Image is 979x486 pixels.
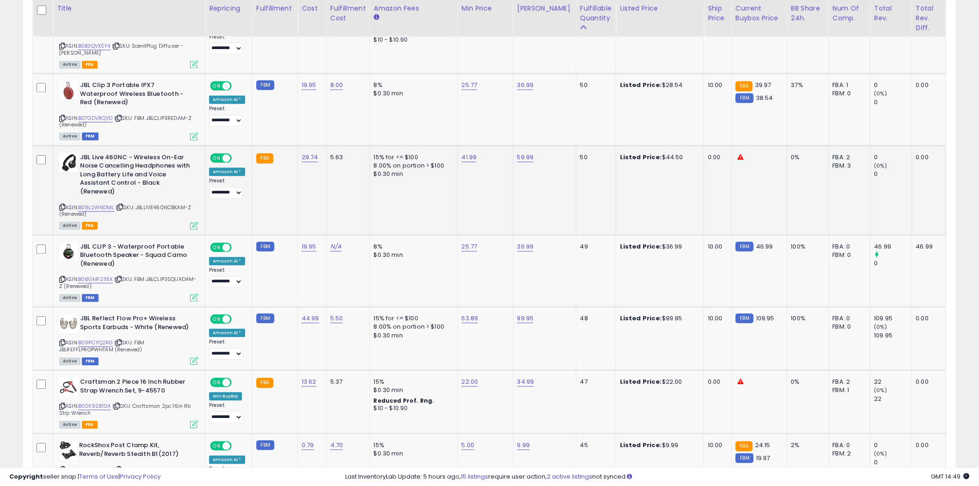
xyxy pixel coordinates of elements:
div: Total Rev. Diff. [916,3,942,32]
div: 5.37 [330,378,363,386]
div: $0.30 min [374,449,451,458]
div: Total Rev. [874,3,908,23]
a: 44.99 [302,314,319,323]
div: $44.50 [620,153,697,162]
a: B09PCYQ2RG [78,339,113,347]
span: All listings currently available for purchase on Amazon [59,61,81,69]
div: Ship Price [708,3,728,23]
b: Listed Price: [620,441,662,449]
div: $0.30 min [374,331,451,340]
img: 418aTO4QuYL._SL40_.jpg [59,441,77,460]
span: ON [211,154,223,162]
span: ON [211,315,223,323]
span: OFF [230,154,245,162]
a: 41.99 [462,153,477,162]
small: FBM [736,313,754,323]
div: 48 [580,314,609,323]
div: $9.99 [620,441,697,449]
div: 0 [874,441,912,449]
div: 5.63 [330,153,363,162]
div: 0% [791,153,822,162]
div: ASIN: [59,243,198,301]
span: OFF [230,442,245,450]
b: JBL Live 460NC - Wireless On-Ear Noise Cancelling Headphones with Long Battery Life and Voice Ass... [80,153,192,199]
div: 0 [874,81,912,89]
img: 51mZLI2vSpL._SL40_.jpg [59,81,78,100]
div: FBA: 1 [833,81,863,89]
div: seller snap | | [9,473,161,481]
div: Amazon Fees [374,3,454,13]
div: 0 [874,458,912,467]
span: | SKU: FBM JBLCLIP3REDAM-Z (Renewed) [59,114,192,128]
a: N/A [330,242,341,251]
div: $0.30 min [374,251,451,259]
span: ON [211,442,223,450]
div: Repricing [209,3,248,13]
div: Preset: [209,339,245,360]
small: Amazon Fees. [374,13,379,21]
a: 59.99 [517,153,534,162]
span: All listings currently available for purchase on Amazon [59,294,81,302]
small: FBM [256,440,274,450]
div: FBA: 0 [833,441,863,449]
span: All listings currently available for purchase on Amazon [59,421,81,429]
div: 10.00 [708,441,725,449]
div: ASIN: [59,81,198,139]
a: Terms of Use [79,472,118,481]
div: FBM: 0 [833,323,863,331]
div: FBM: 0 [833,251,863,259]
div: Fulfillable Quantity [580,3,612,23]
div: 15% [374,378,451,386]
a: 5.00 [462,441,475,450]
span: 109.95 [756,314,775,323]
div: $0.30 min [374,170,451,178]
small: (0%) [874,450,887,457]
div: [PERSON_NAME] [517,3,572,13]
b: Listed Price: [620,81,662,89]
span: ON [211,243,223,251]
div: FBA: 2 [833,378,863,386]
div: 37% [791,81,822,89]
div: Num of Comp. [833,3,867,23]
span: All listings currently available for purchase on Amazon [59,222,81,230]
div: 15% for <= $100 [374,314,451,323]
div: $28.54 [620,81,697,89]
b: Listed Price: [620,153,662,162]
div: 0.00 [916,378,939,386]
b: Listed Price: [620,314,662,323]
span: OFF [230,379,245,386]
a: 36.99 [517,81,534,90]
small: (0%) [874,90,887,97]
a: 34.99 [517,377,534,386]
span: All listings currently available for purchase on Amazon [59,357,81,365]
a: 99.95 [517,314,534,323]
div: $36.99 [620,243,697,251]
span: FBM [82,294,99,302]
div: 8.00% on portion > $100 [374,162,451,170]
div: FBA: 0 [833,243,863,251]
span: | SKU: FBM JBLCLIP3SQUADAM-Z (Renewed) [59,275,197,289]
span: | SKU: ScentPlug Diffuser - [PERSON_NAME] [59,42,184,56]
b: Listed Price: [620,377,662,386]
span: | SKU: FBM JBLREFFLPROPWHTAM (Renewed) [59,339,145,353]
div: 15% [374,441,451,449]
b: JBL Clip 3 Portable IPX7 Waterproof Wireless Bluetooth - Red (Renewed) [80,81,192,109]
small: FBA [256,153,273,163]
div: FBM: 2 [833,449,863,458]
img: 31P2lt7oG1L._SL40_.jpg [59,314,78,333]
div: ASIN: [59,153,198,229]
a: 5.50 [330,314,343,323]
span: FBA [82,61,98,69]
div: Win BuyBox [209,392,242,400]
div: Listed Price [620,3,700,13]
div: 10.00 [708,81,725,89]
div: 0% [791,378,822,386]
a: 63.89 [462,314,478,323]
small: (0%) [874,162,887,169]
a: 22.00 [462,377,478,386]
div: 0 [874,170,912,178]
div: 109.95 [874,314,912,323]
div: 0.00 [916,81,939,89]
div: Preset: [209,178,245,199]
div: FBA: 2 [833,153,863,162]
